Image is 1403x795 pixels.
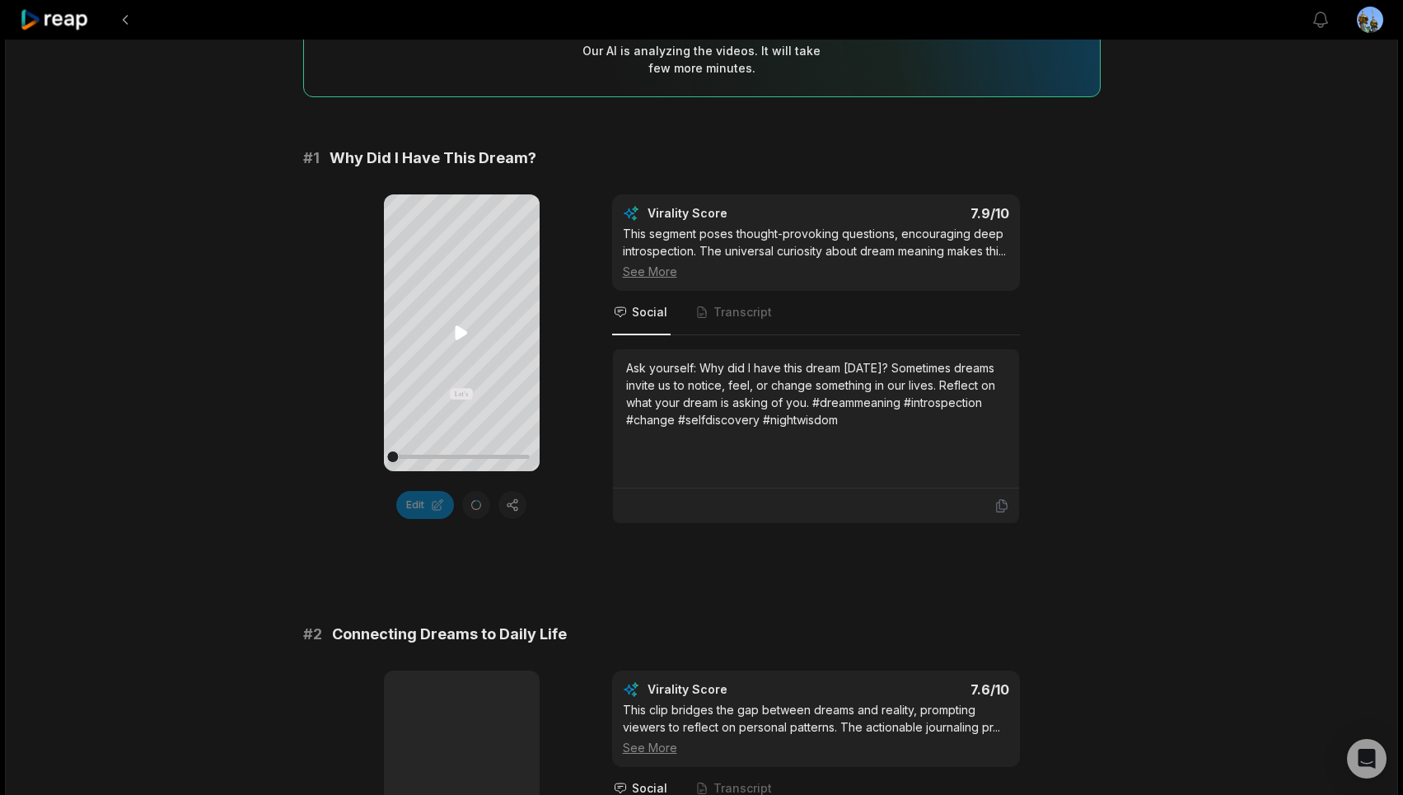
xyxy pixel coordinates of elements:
span: Why Did I Have This Dream? [330,147,536,170]
span: Transcript [713,304,772,320]
div: Open Intercom Messenger [1347,739,1387,779]
div: 7.6 /10 [832,681,1009,698]
div: Our AI is analyzing the video s . It will take few more minutes. [582,42,821,77]
div: 7.9 /10 [832,205,1009,222]
span: Connecting Dreams to Daily Life [332,623,567,646]
div: See More [623,263,1009,280]
div: Virality Score [648,681,825,698]
button: Edit [396,491,454,519]
div: See More [623,739,1009,756]
span: Social [632,304,667,320]
div: This clip bridges the gap between dreams and reality, prompting viewers to reflect on personal pa... [623,701,1009,756]
div: Ask yourself: Why did I have this dream [DATE]? Sometimes dreams invite us to notice, feel, or ch... [626,359,1006,428]
div: This segment poses thought-provoking questions, encouraging deep introspection. The universal cur... [623,225,1009,280]
span: # 1 [303,147,320,170]
div: Virality Score [648,205,825,222]
nav: Tabs [612,291,1020,335]
span: # 2 [303,623,322,646]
